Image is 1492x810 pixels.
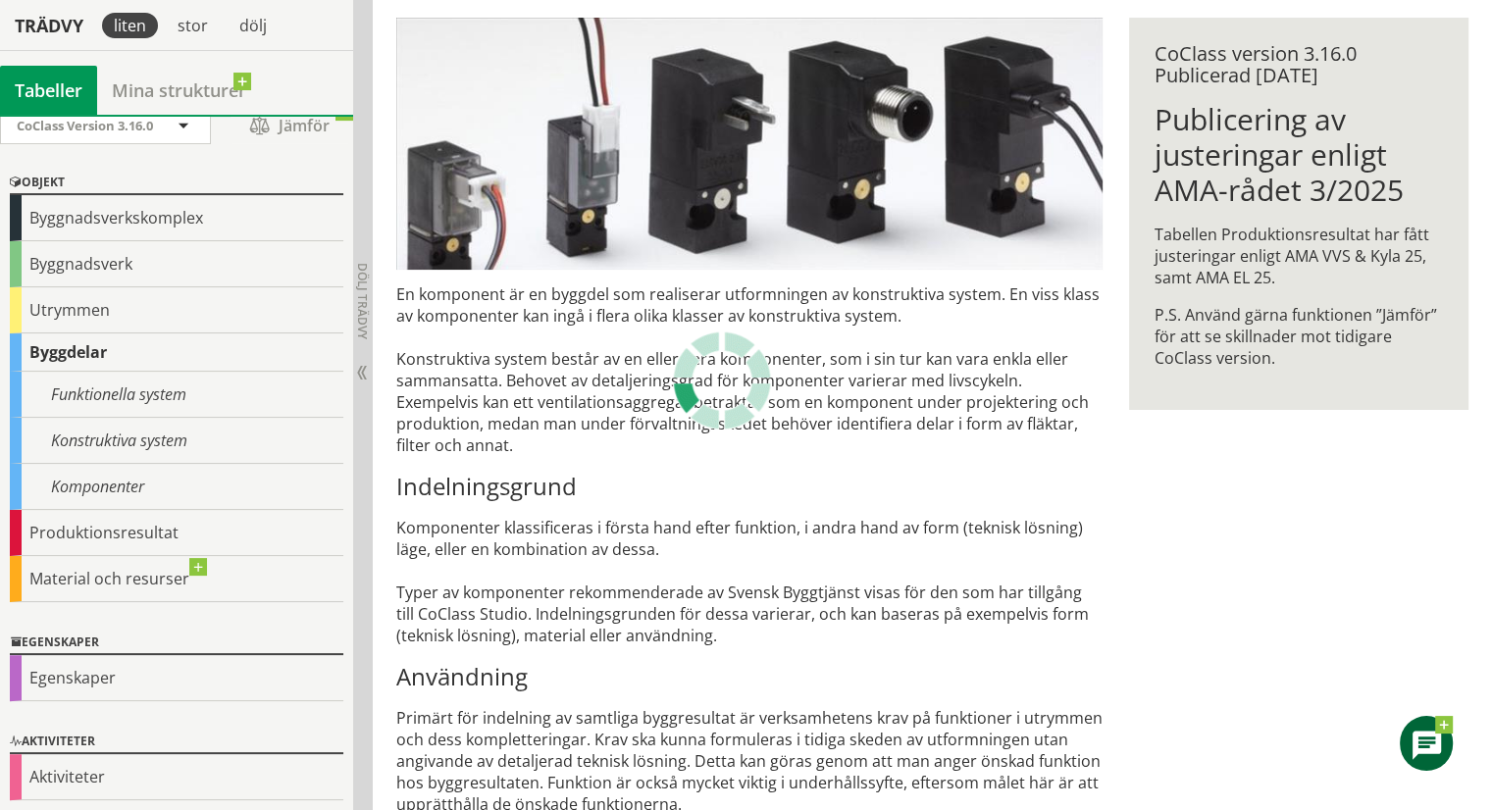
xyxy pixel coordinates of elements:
div: liten [102,13,158,38]
img: Laddar [673,331,771,430]
div: Egenskaper [10,632,343,655]
h3: Användning [396,662,1103,691]
div: Material och resurser [10,556,343,602]
span: CoClass Version 3.16.0 [17,117,153,134]
div: Egenskaper [10,655,343,701]
div: Objekt [10,172,343,195]
div: Utrymmen [10,287,343,333]
div: Aktiviteter [10,754,343,800]
div: Konstruktiva system [10,418,343,464]
div: CoClass version 3.16.0 Publicerad [DATE] [1155,43,1443,86]
p: P.S. Använd gärna funktionen ”Jämför” för att se skillnader mot tidigare CoClass version. [1155,304,1443,369]
div: Aktiviteter [10,731,343,754]
div: stor [166,13,220,38]
p: Tabellen Produktionsresultat har fått justeringar enligt AMA VVS & Kyla 25, samt AMA EL 25. [1155,224,1443,288]
span: Jämför [231,109,348,143]
span: Dölj trädvy [354,263,371,339]
div: Produktionsresultat [10,510,343,556]
h3: Indelningsgrund [396,472,1103,501]
div: Byggdelar [10,333,343,372]
div: Komponenter [10,464,343,510]
h1: Publicering av justeringar enligt AMA-rådet 3/2025 [1155,102,1443,208]
div: Byggnadsverkskomplex [10,195,343,241]
div: dölj [228,13,279,38]
div: Trädvy [4,15,94,36]
a: Mina strukturer [97,66,261,115]
div: Funktionella system [10,372,343,418]
img: pilotventiler.jpg [396,18,1103,270]
div: Byggnadsverk [10,241,343,287]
